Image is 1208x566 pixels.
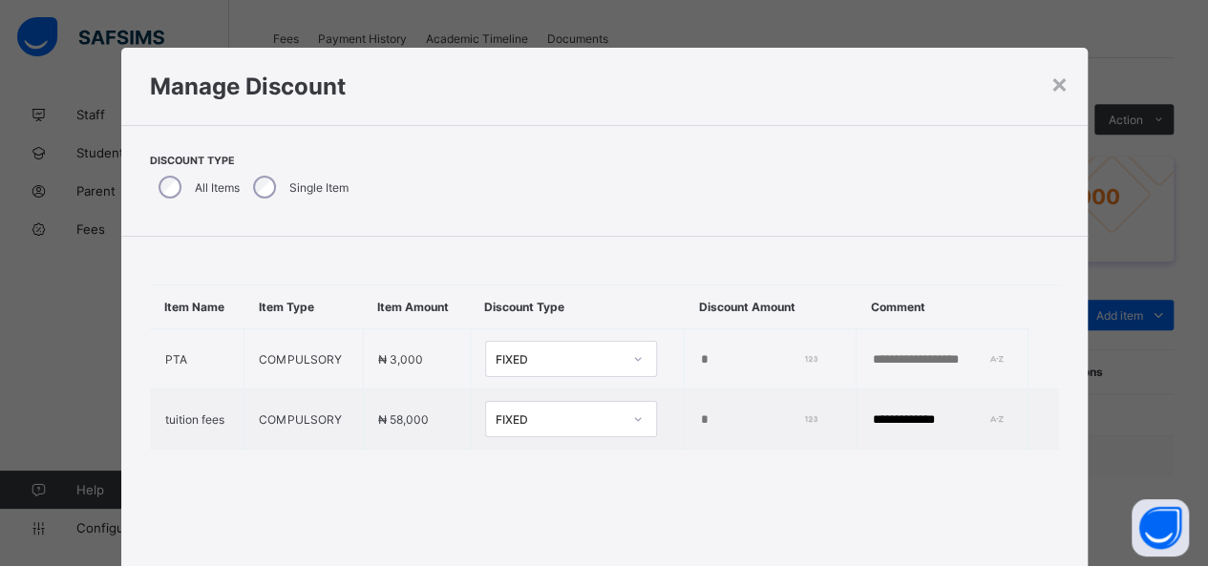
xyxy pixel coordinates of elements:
label: Single Item [289,180,349,195]
th: Discount Type [470,285,684,329]
label: All Items [195,180,240,195]
span: ₦ 58,000 [378,412,429,427]
span: ₦ 3,000 [378,352,423,367]
td: COMPULSORY [244,329,363,389]
td: PTA [150,329,244,389]
th: Discount Amount [685,285,857,329]
th: Item Type [244,285,363,329]
div: FIXED [496,412,622,427]
div: FIXED [496,352,622,367]
span: Discount Type [150,155,353,167]
div: × [1050,67,1069,99]
td: COMPULSORY [244,389,363,450]
th: Item Amount [363,285,470,329]
td: tuition fees [150,389,244,450]
button: Open asap [1132,499,1189,556]
th: Comment [856,285,1028,329]
th: Item Name [150,285,244,329]
h1: Manage Discount [150,73,1059,100]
